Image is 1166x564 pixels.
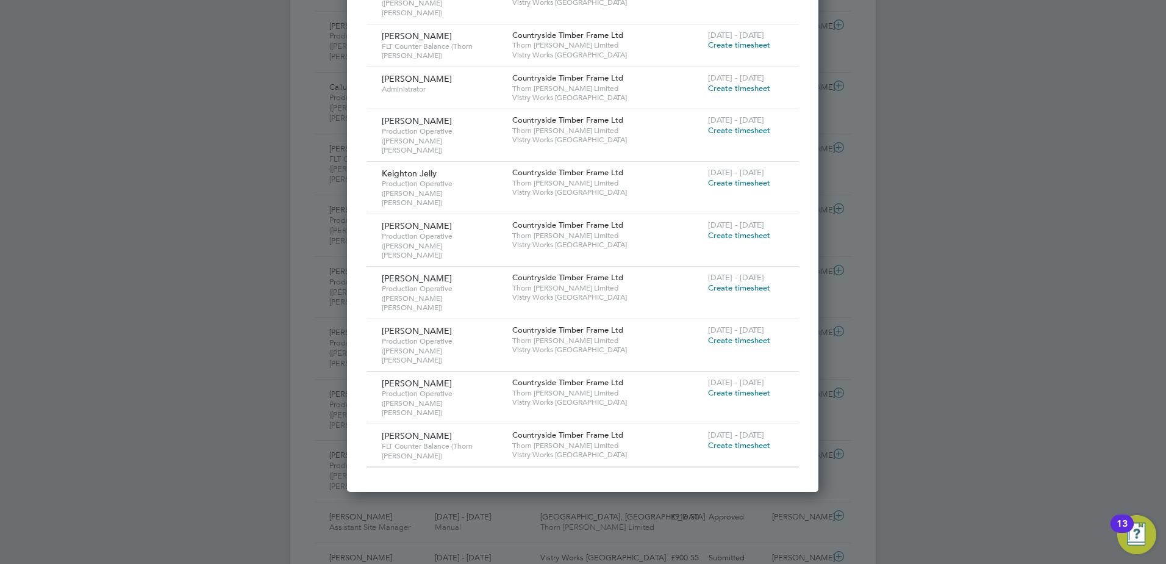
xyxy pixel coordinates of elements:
[512,430,623,440] span: Countryside Timber Frame Ltd
[382,42,503,60] span: FLT Counter Balance (Thorn [PERSON_NAME])
[1117,515,1156,554] button: Open Resource Center, 13 new notifications
[512,325,623,335] span: Countryside Timber Frame Ltd
[512,30,623,40] span: Countryside Timber Frame Ltd
[382,378,452,389] span: [PERSON_NAME]
[512,84,702,93] span: Thorn [PERSON_NAME] Limited
[512,450,702,460] span: Vistry Works [GEOGRAPHIC_DATA]
[512,126,702,136] span: Thorn [PERSON_NAME] Limited
[382,31,452,42] span: [PERSON_NAME]
[382,84,503,94] span: Administrator
[512,336,702,345] span: Thorn [PERSON_NAME] Limited
[382,441,503,460] span: FLT Counter Balance (Thorn [PERSON_NAME])
[708,178,770,188] span: Create timesheet
[512,283,702,293] span: Thorn [PERSON_NAME] Limited
[382,389,503,418] span: Production Operative ([PERSON_NAME] [PERSON_NAME])
[708,377,764,388] span: [DATE] - [DATE]
[512,345,702,355] span: Vistry Works [GEOGRAPHIC_DATA]
[382,168,437,179] span: Keighton Jelly
[708,335,770,345] span: Create timesheet
[512,272,623,283] span: Countryside Timber Frame Ltd
[512,220,623,230] span: Countryside Timber Frame Ltd
[708,283,770,293] span: Create timesheet
[512,40,702,50] span: Thorn [PERSON_NAME] Limited
[708,83,770,93] span: Create timesheet
[382,336,503,365] span: Production Operative ([PERSON_NAME] [PERSON_NAME])
[382,284,503,313] span: Production Operative ([PERSON_NAME] [PERSON_NAME])
[382,220,452,231] span: [PERSON_NAME]
[512,178,702,188] span: Thorn [PERSON_NAME] Limited
[708,125,770,136] span: Create timesheet
[708,230,770,240] span: Create timesheet
[512,50,702,60] span: Vistry Works [GEOGRAPHIC_DATA]
[708,325,764,335] span: [DATE] - [DATE]
[1117,524,1128,540] div: 13
[512,231,702,240] span: Thorn [PERSON_NAME] Limited
[708,220,764,230] span: [DATE] - [DATE]
[512,135,702,145] span: Vistry Works [GEOGRAPHIC_DATA]
[512,377,623,388] span: Countryside Timber Frame Ltd
[708,115,764,125] span: [DATE] - [DATE]
[708,30,764,40] span: [DATE] - [DATE]
[708,40,770,50] span: Create timesheet
[382,430,452,441] span: [PERSON_NAME]
[512,292,702,302] span: Vistry Works [GEOGRAPHIC_DATA]
[382,325,452,336] span: [PERSON_NAME]
[382,126,503,155] span: Production Operative ([PERSON_NAME] [PERSON_NAME])
[708,167,764,178] span: [DATE] - [DATE]
[382,231,503,260] span: Production Operative ([PERSON_NAME] [PERSON_NAME])
[708,430,764,440] span: [DATE] - [DATE]
[512,441,702,450] span: Thorn [PERSON_NAME] Limited
[382,273,452,284] span: [PERSON_NAME]
[512,388,702,398] span: Thorn [PERSON_NAME] Limited
[708,440,770,450] span: Create timesheet
[512,93,702,103] span: Vistry Works [GEOGRAPHIC_DATA]
[382,73,452,84] span: [PERSON_NAME]
[512,115,623,125] span: Countryside Timber Frame Ltd
[382,179,503,208] span: Production Operative ([PERSON_NAME] [PERSON_NAME])
[512,167,623,178] span: Countryside Timber Frame Ltd
[708,388,770,398] span: Create timesheet
[708,272,764,283] span: [DATE] - [DATE]
[512,187,702,197] span: Vistry Works [GEOGRAPHIC_DATA]
[512,240,702,250] span: Vistry Works [GEOGRAPHIC_DATA]
[708,73,764,83] span: [DATE] - [DATE]
[512,73,623,83] span: Countryside Timber Frame Ltd
[512,397,702,407] span: Vistry Works [GEOGRAPHIC_DATA]
[382,115,452,126] span: [PERSON_NAME]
